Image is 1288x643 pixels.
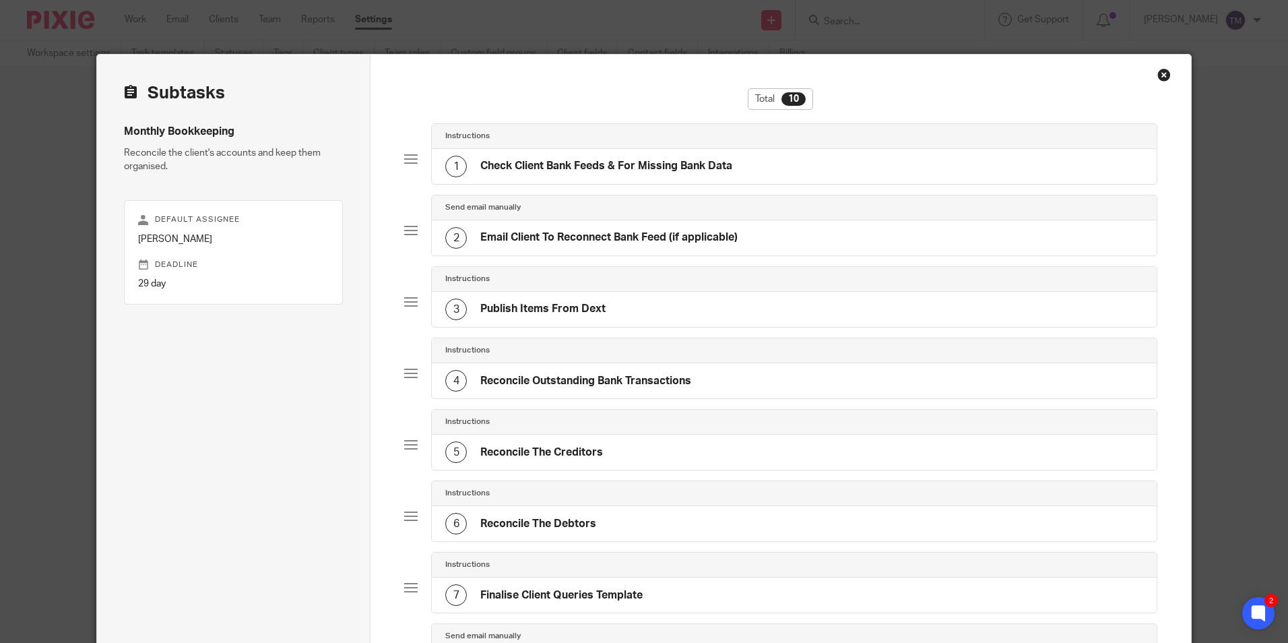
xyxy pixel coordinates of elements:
p: 29 day [138,277,329,290]
p: Deadline [138,259,329,270]
div: Total [748,88,813,110]
h4: Instructions [445,345,490,356]
div: 6 [445,513,467,534]
div: 2 [1264,594,1278,607]
h4: Instructions [445,274,490,284]
div: 1 [445,156,467,177]
h4: Email Client To Reconnect Bank Feed (if applicable) [480,231,738,245]
div: 2 [445,227,467,249]
h4: Instructions [445,559,490,570]
h4: Reconcile The Creditors [480,446,603,460]
h4: Check Client Bank Feeds & For Missing Bank Data [480,159,732,173]
div: 4 [445,370,467,392]
h4: Send email manually [445,631,521,642]
h4: Send email manually [445,202,521,213]
div: 7 [445,584,467,606]
p: Default assignee [138,214,329,225]
h4: Reconcile The Debtors [480,517,596,531]
h4: Finalise Client Queries Template [480,588,643,603]
div: 10 [781,92,806,106]
h4: Publish Items From Dext [480,302,606,316]
p: Reconcile the client's accounts and keep them organised. [124,146,343,174]
div: 3 [445,299,467,320]
h4: Reconcile Outstanding Bank Transactions [480,374,691,388]
h4: Monthly Bookkeeping [124,125,343,139]
p: [PERSON_NAME] [138,233,329,246]
div: Close this dialog window [1157,68,1171,82]
div: 5 [445,441,467,463]
h4: Instructions [445,417,490,427]
h4: Instructions [445,488,490,499]
h4: Instructions [445,131,490,142]
h2: Subtasks [124,82,225,104]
